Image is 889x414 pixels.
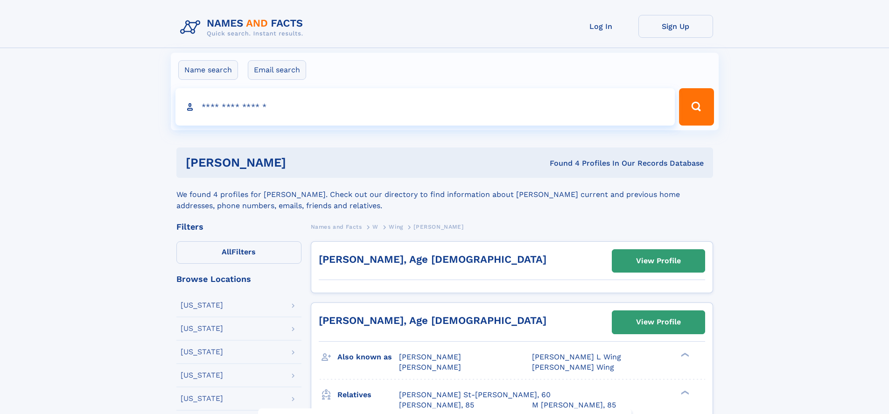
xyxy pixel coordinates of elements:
span: [PERSON_NAME] [399,352,461,361]
label: Filters [176,241,301,264]
h3: Relatives [337,387,399,403]
div: View Profile [636,250,681,272]
span: [PERSON_NAME] [399,363,461,372]
span: All [222,247,231,256]
a: Sign Up [638,15,713,38]
span: [PERSON_NAME] Wing [532,363,614,372]
div: [US_STATE] [181,348,223,356]
div: View Profile [636,311,681,333]
a: View Profile [612,311,705,333]
div: We found 4 profiles for [PERSON_NAME]. Check out our directory to find information about [PERSON_... [176,178,713,211]
div: Browse Locations [176,275,301,283]
a: Log In [564,15,638,38]
a: [PERSON_NAME], Age [DEMOGRAPHIC_DATA] [319,315,546,326]
a: Names and Facts [311,221,362,232]
span: [PERSON_NAME] L Wing [532,352,621,361]
img: Logo Names and Facts [176,15,311,40]
div: [US_STATE] [181,325,223,332]
div: Found 4 Profiles In Our Records Database [418,158,704,168]
h3: Also known as [337,349,399,365]
div: [US_STATE] [181,395,223,402]
span: W [372,224,378,230]
a: [PERSON_NAME], Age [DEMOGRAPHIC_DATA] [319,253,546,265]
a: M [PERSON_NAME], 85 [532,400,616,410]
a: [PERSON_NAME], 85 [399,400,474,410]
div: [US_STATE] [181,302,223,309]
label: Name search [178,60,238,80]
div: Filters [176,223,301,231]
label: Email search [248,60,306,80]
div: [US_STATE] [181,372,223,379]
div: ❯ [679,389,690,395]
a: W [372,221,378,232]
button: Search Button [679,88,714,126]
a: Wing [389,221,403,232]
div: ❯ [679,351,690,358]
a: [PERSON_NAME] St-[PERSON_NAME], 60 [399,390,551,400]
span: Wing [389,224,403,230]
input: search input [175,88,675,126]
span: [PERSON_NAME] [413,224,463,230]
a: View Profile [612,250,705,272]
h1: [PERSON_NAME] [186,157,418,168]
